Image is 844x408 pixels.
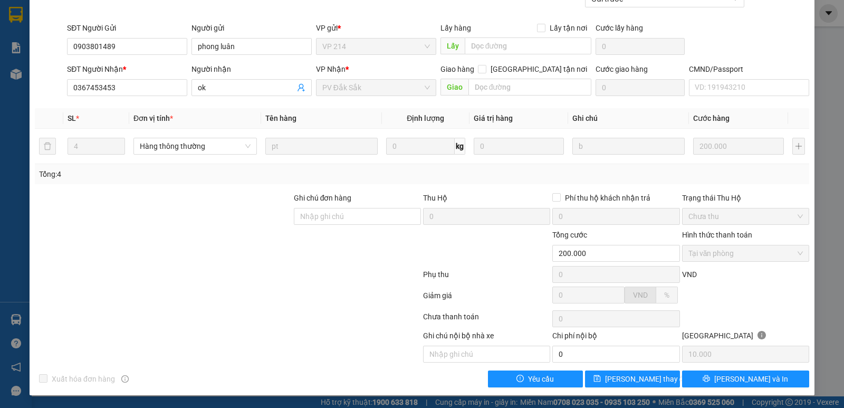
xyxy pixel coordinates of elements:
span: Giá trị hàng [474,114,513,122]
button: delete [39,138,56,155]
input: Ghi Chú [572,138,685,155]
span: Yêu cầu [528,373,554,385]
span: Hàng thông thường [140,138,251,154]
input: 0 [693,138,783,155]
div: Ghi chú nội bộ nhà xe [423,330,550,346]
span: info-circle [757,331,766,339]
span: VP Nhận [316,65,346,73]
span: [PERSON_NAME] và In [714,373,788,385]
button: printer[PERSON_NAME] và In [682,371,809,387]
span: Lấy tận nơi [545,22,591,34]
span: Lấy [440,37,465,54]
span: VND [633,291,648,299]
div: Trạng thái Thu Hộ [682,192,809,204]
th: Ghi chú [568,108,689,129]
label: Hình thức thanh toán [682,231,752,239]
span: Giao [440,79,468,96]
span: SL [68,114,76,122]
div: Chi phí nội bộ [552,330,679,346]
span: Xuất hóa đơn hàng [47,373,119,385]
span: [GEOGRAPHIC_DATA] tận nơi [486,63,591,75]
span: VP 214 [322,39,430,54]
span: printer [703,375,710,383]
span: info-circle [121,375,129,383]
span: save [593,375,601,383]
div: Tổng: 4 [39,168,327,180]
div: Người gửi [191,22,312,34]
button: plus [792,138,805,155]
label: Cước lấy hàng [596,24,643,32]
input: Cước lấy hàng [596,38,685,55]
label: Ghi chú đơn hàng [294,194,352,202]
div: VP gửi [316,22,436,34]
div: Chưa thanh toán [422,311,551,329]
input: Dọc đường [465,37,592,54]
input: Dọc đường [468,79,592,96]
span: exclamation-circle [516,375,524,383]
span: Thu Hộ [423,194,447,202]
div: [GEOGRAPHIC_DATA] [682,330,809,346]
div: Người nhận [191,63,312,75]
input: Nhập ghi chú [423,346,550,363]
div: Phụ thu [422,269,551,287]
span: Cước hàng [693,114,730,122]
span: VND [682,270,697,279]
span: [PERSON_NAME] thay đổi [605,373,689,385]
input: Ghi chú đơn hàng [294,208,421,225]
span: % [664,291,669,299]
span: Chưa thu [688,208,803,224]
input: 0 [474,138,564,155]
div: SĐT Người Nhận [67,63,187,75]
span: Phí thu hộ khách nhận trả [561,192,655,204]
span: Tên hàng [265,114,296,122]
span: PV Đắk Sắk [322,80,430,96]
span: kg [455,138,465,155]
button: exclamation-circleYêu cầu [488,371,583,387]
label: Cước giao hàng [596,65,648,73]
div: SĐT Người Gửi [67,22,187,34]
span: Định lượng [407,114,444,122]
span: Đơn vị tính [133,114,173,122]
span: Giao hàng [440,65,474,73]
button: save[PERSON_NAME] thay đổi [585,371,680,387]
input: VD: Bàn, Ghế [265,138,378,155]
span: Tại văn phòng [688,245,803,261]
span: Tổng cước [552,231,587,239]
span: Lấy hàng [440,24,471,32]
div: CMND/Passport [689,63,809,75]
div: Giảm giá [422,290,551,308]
input: Cước giao hàng [596,79,685,96]
span: user-add [297,83,305,92]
